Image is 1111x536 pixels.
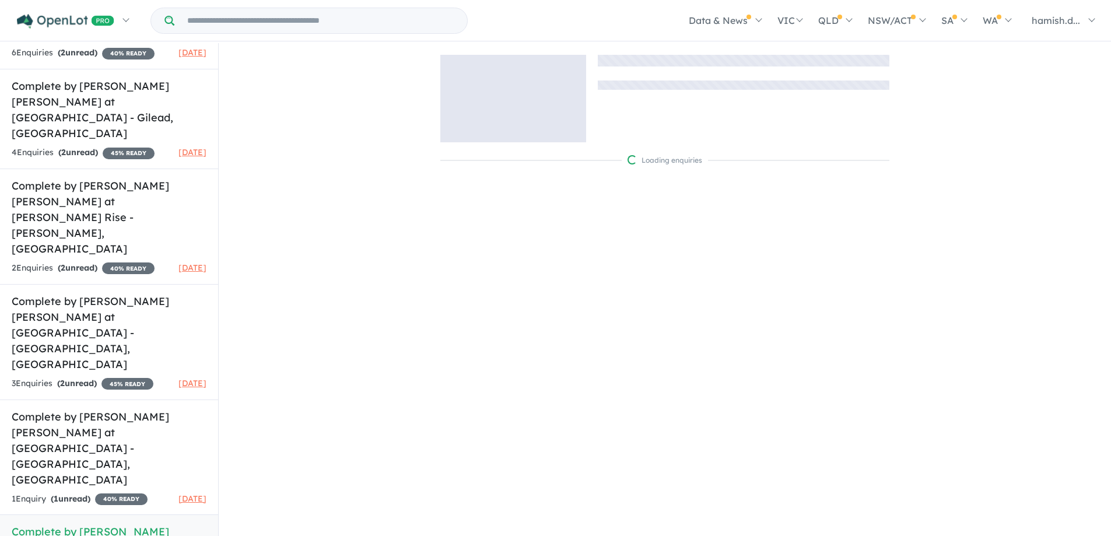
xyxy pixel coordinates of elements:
[12,78,206,141] h5: Complete by [PERSON_NAME] [PERSON_NAME] at [GEOGRAPHIC_DATA] - Gilead , [GEOGRAPHIC_DATA]
[178,147,206,157] span: [DATE]
[1032,15,1080,26] span: hamish.d...
[628,155,702,166] div: Loading enquiries
[58,147,98,157] strong: ( unread)
[12,492,148,506] div: 1 Enquir y
[178,378,206,388] span: [DATE]
[58,262,97,273] strong: ( unread)
[178,47,206,58] span: [DATE]
[58,47,97,58] strong: ( unread)
[102,262,155,274] span: 40 % READY
[17,14,114,29] img: Openlot PRO Logo White
[60,378,65,388] span: 2
[12,178,206,257] h5: Complete by [PERSON_NAME] [PERSON_NAME] at [PERSON_NAME] Rise - [PERSON_NAME] , [GEOGRAPHIC_DATA]
[103,148,155,159] span: 45 % READY
[12,146,155,160] div: 4 Enquir ies
[54,493,58,504] span: 1
[177,8,465,33] input: Try estate name, suburb, builder or developer
[12,293,206,372] h5: Complete by [PERSON_NAME] [PERSON_NAME] at [GEOGRAPHIC_DATA] - [GEOGRAPHIC_DATA] , [GEOGRAPHIC_DATA]
[61,147,66,157] span: 2
[12,261,155,275] div: 2 Enquir ies
[12,46,155,60] div: 6 Enquir ies
[101,378,153,390] span: 45 % READY
[12,409,206,488] h5: Complete by [PERSON_NAME] [PERSON_NAME] at [GEOGRAPHIC_DATA] - [GEOGRAPHIC_DATA] , [GEOGRAPHIC_DATA]
[57,378,97,388] strong: ( unread)
[178,493,206,504] span: [DATE]
[61,47,65,58] span: 2
[61,262,65,273] span: 2
[51,493,90,504] strong: ( unread)
[12,377,153,391] div: 3 Enquir ies
[102,48,155,59] span: 40 % READY
[95,493,148,505] span: 40 % READY
[178,262,206,273] span: [DATE]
